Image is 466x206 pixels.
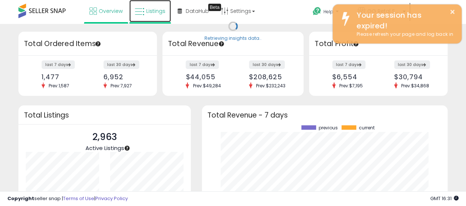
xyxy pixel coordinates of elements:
div: Tooltip anchor [124,145,130,151]
h3: Total Revenue [168,39,298,49]
label: last 30 days [394,60,430,69]
div: $30,794 [394,73,435,81]
h3: Total Revenue - 7 days [207,112,442,118]
label: last 30 days [249,60,285,69]
span: Prev: $7,195 [336,83,367,89]
a: Help [307,1,351,24]
div: $208,625 [249,73,291,81]
span: DataHub [186,7,209,15]
span: Prev: $232,243 [252,83,289,89]
span: Prev: 7,927 [107,83,136,89]
span: Overview [99,7,123,15]
span: Prev: $49,284 [189,83,224,89]
div: Tooltip anchor [218,41,225,47]
span: Prev: $34,868 [397,83,433,89]
h3: Total Listings [24,112,185,118]
i: Get Help [312,7,322,16]
div: Retrieving insights data.. [204,35,262,42]
a: Terms of Use [63,195,94,202]
div: Please refresh your page and log back in [351,31,456,38]
label: last 7 days [332,60,365,69]
strong: Copyright [7,195,34,202]
div: Tooltip anchor [208,4,221,11]
div: Tooltip anchor [95,41,101,47]
div: 1,477 [42,73,82,81]
span: Listings [146,7,165,15]
div: $44,055 [186,73,227,81]
span: Active Listings [85,144,124,152]
span: Prev: 1,587 [45,83,73,89]
div: 6,952 [104,73,144,81]
span: 2025-08-14 16:31 GMT [430,195,459,202]
label: last 30 days [104,60,139,69]
span: current [359,125,375,130]
span: previous [319,125,338,130]
div: seller snap | | [7,195,128,202]
h3: Total Profit [315,39,442,49]
div: Your session has expired! [351,10,456,31]
a: Privacy Policy [95,195,128,202]
div: $6,554 [332,73,373,81]
div: Tooltip anchor [353,41,359,47]
button: × [449,7,455,17]
p: 2,963 [85,130,124,144]
h3: Total Ordered Items [24,39,151,49]
label: last 7 days [42,60,75,69]
label: last 7 days [186,60,219,69]
span: Help [323,8,333,15]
